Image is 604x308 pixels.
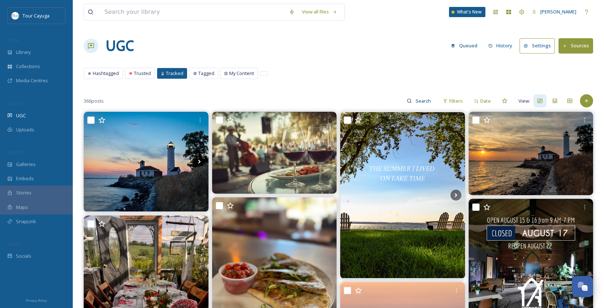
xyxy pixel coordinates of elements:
span: Library [16,49,31,56]
span: MEDIA [7,37,20,43]
span: Tracked [166,70,183,77]
span: My Content [229,70,254,77]
span: [PERSON_NAME] [540,8,576,15]
input: Search [412,94,436,108]
span: Date [480,98,491,104]
span: Tour Cayuga [23,12,49,19]
span: Galleries [16,161,36,168]
a: Settings [520,38,559,53]
a: Privacy Policy [26,296,47,304]
button: Open Chat [572,276,593,297]
span: Maps [16,204,28,211]
img: Immerse yourself in the beauty of jazz, with a delicious glass of wine in hand at our 2025 Lake O... [212,112,337,194]
span: 366 posts [84,98,104,104]
span: Socials [16,253,31,260]
button: Settings [520,38,555,53]
span: Stories [16,189,32,196]
a: History [485,39,520,53]
img: Tibbett’s Point as dusk settles in & the light comes on #tibbettspointlighthouse #capevincent #tw... [84,112,208,212]
button: Sources [559,38,593,53]
span: Hashtagged [93,70,119,77]
span: WIDGETS [7,150,24,155]
span: Privacy Policy [26,298,47,303]
button: Queued [447,39,481,53]
span: Filters [449,98,463,104]
span: Collections [16,63,40,70]
input: Search your library [101,4,285,20]
span: Media Centres [16,77,48,84]
button: History [485,39,516,53]
span: SOCIALS [7,241,22,247]
span: SnapLink [16,218,36,225]
span: Trusted [134,70,151,77]
span: Tagged [198,70,214,77]
img: download.jpeg [12,12,19,19]
a: [PERSON_NAME] [528,5,580,19]
a: View all files [298,5,341,19]
a: UGC [106,35,134,57]
span: UGC [16,112,26,119]
a: Queued [447,39,485,53]
span: View: [518,98,530,104]
img: Sunset at Tibbett’s Point Saturday night - Easily, one of my favorite lighthouses - #sunset #thou... [469,112,593,195]
span: Embeds [16,175,34,182]
a: What's New [449,7,485,17]
span: Uploads [16,126,34,133]
img: The summer we invited you to make Aurora your happy place. ❤️ Head to the link in our bio to book... [340,112,465,279]
span: COLLECT [7,101,23,106]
